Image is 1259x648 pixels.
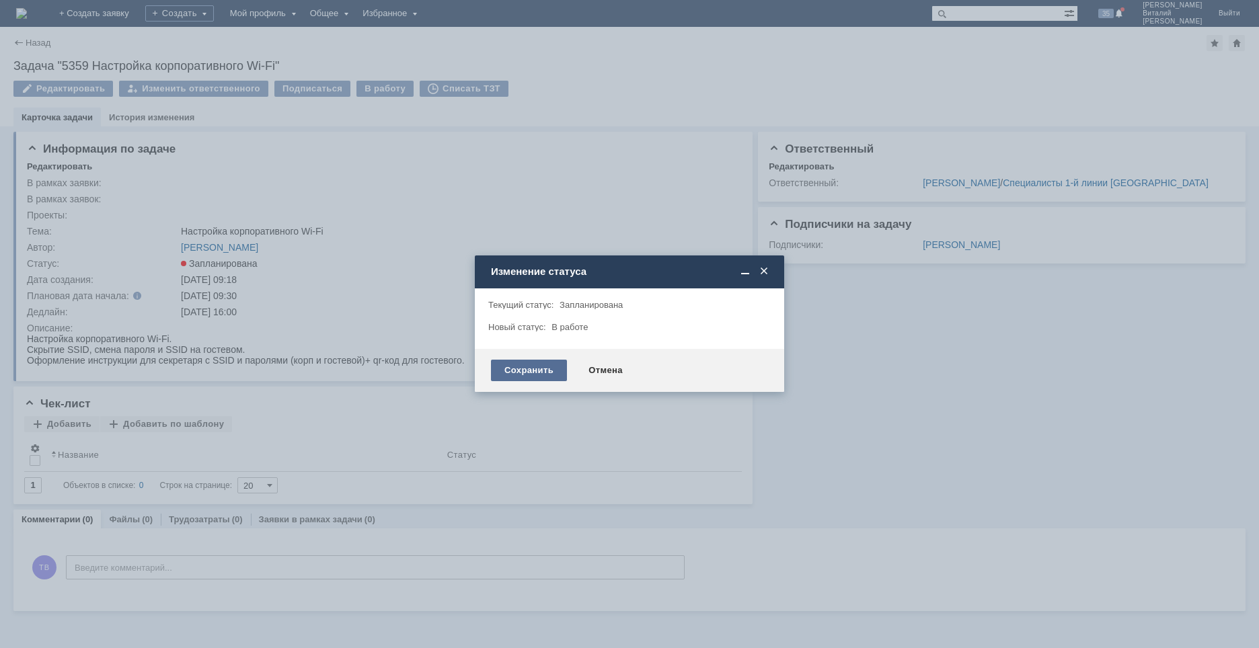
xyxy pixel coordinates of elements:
label: Новый статус: [488,322,546,332]
span: В работе [551,322,588,332]
span: + qr-код для гостевого. [338,22,438,32]
span: Закрыть [757,266,771,278]
span: Свернуть (Ctrl + M) [738,266,752,278]
label: Текущий статус: [488,300,554,310]
span: Запланирована [560,300,623,310]
div: Изменение статуса [491,266,771,278]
